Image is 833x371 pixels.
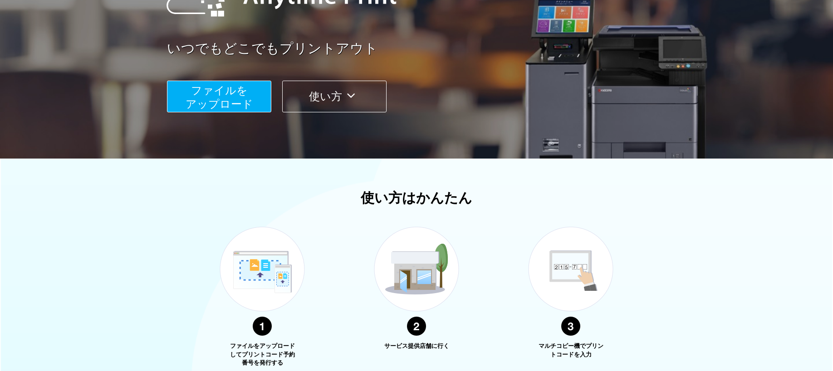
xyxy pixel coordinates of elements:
[382,342,451,351] p: サービス提供店舗に行く
[537,342,605,359] p: マルチコピー機でプリントコードを入力
[167,39,689,58] a: いつでもどこでもプリントアウト
[186,84,253,110] span: ファイルを ​​アップロード
[228,342,296,367] p: ファイルをアップロードしてプリントコード予約番号を発行する
[282,81,387,112] button: 使い方
[167,81,271,112] button: ファイルを​​アップロード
